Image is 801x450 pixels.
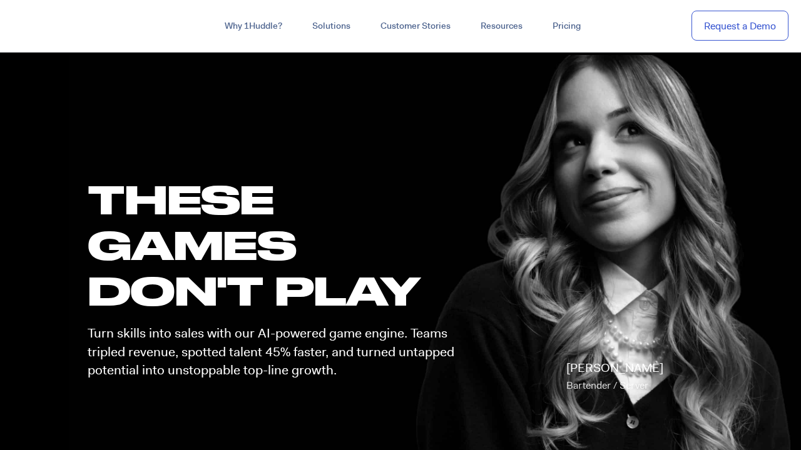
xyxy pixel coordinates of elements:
a: Resources [466,15,538,37]
a: Customer Stories [365,15,466,37]
span: Bartender / Server [566,379,648,392]
a: Why 1Huddle? [210,15,297,37]
a: Solutions [297,15,365,37]
p: [PERSON_NAME] [566,359,663,394]
a: Request a Demo [691,11,788,41]
img: ... [13,14,102,37]
a: Pricing [538,15,596,37]
p: Turn skills into sales with our AI-powered game engine. Teams tripled revenue, spotted talent 45%... [88,324,466,379]
h1: these GAMES DON'T PLAY [88,176,466,314]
